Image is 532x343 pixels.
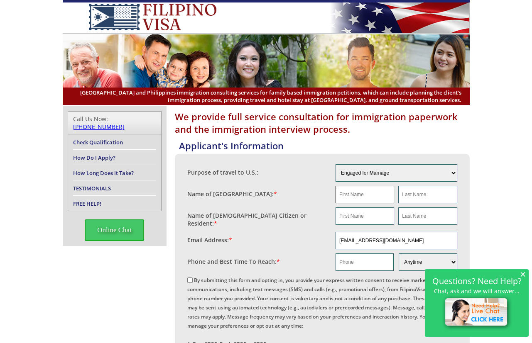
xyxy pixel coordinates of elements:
[73,200,101,207] a: FREE HELP!
[520,270,526,277] span: ×
[429,277,525,285] h2: Questions? Need Help?
[85,219,144,241] span: Online Chat
[187,190,277,198] label: Name of [GEOGRAPHIC_DATA]:
[399,253,457,271] select: Phone and Best Reach Time are required.
[398,186,457,203] input: Last Name
[71,89,461,104] span: [GEOGRAPHIC_DATA] and Philippines immigration consulting services for family based immigration pe...
[73,154,115,161] a: How Do I Apply?
[187,168,258,176] label: Purpose of travel to U.S.:
[187,212,328,227] label: Name of [DEMOGRAPHIC_DATA] Citizen or Resident:
[73,169,134,177] a: How Long Does it Take?
[73,185,111,192] a: TESTIMONIALS
[336,232,457,249] input: Email Address
[175,110,470,135] h1: We provide full service consultation for immigration paperwork and the immigration interview proc...
[336,186,394,203] input: First Name
[429,287,525,294] p: Chat, ask and we will answer...
[73,139,123,146] a: Check Qualification
[187,277,193,283] input: By submitting this form and opting in, you provide your express written consent to receive market...
[179,139,470,152] h4: Applicant's Information
[187,258,280,265] label: Phone and Best Time To Reach:
[441,294,512,331] img: live-chat-icon.png
[336,207,394,225] input: First Name
[187,236,232,244] label: Email Address:
[398,207,457,225] input: Last Name
[73,123,125,131] a: [PHONE_NUMBER]
[73,115,156,131] div: Call Us Now:
[336,253,394,271] input: Phone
